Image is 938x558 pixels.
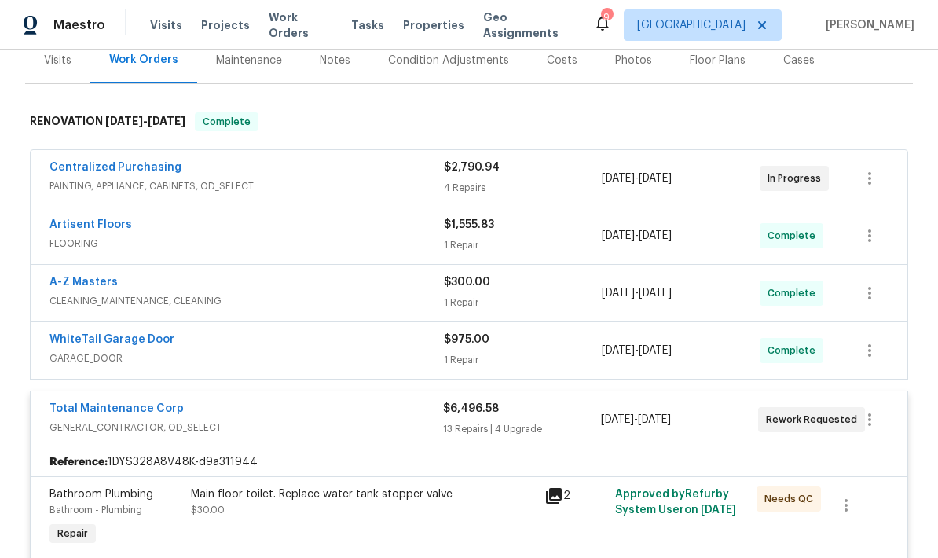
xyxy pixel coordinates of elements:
[602,288,635,299] span: [DATE]
[444,334,489,345] span: $975.00
[191,486,535,502] div: Main floor toilet. Replace water tank stopper valve
[444,295,602,310] div: 1 Repair
[701,505,736,516] span: [DATE]
[49,403,184,414] a: Total Maintenance Corp
[269,9,332,41] span: Work Orders
[602,228,672,244] span: -
[602,230,635,241] span: [DATE]
[602,173,635,184] span: [DATE]
[49,293,444,309] span: CLEANING_MAINTENANCE, CLEANING
[443,421,600,437] div: 13 Repairs | 4 Upgrade
[49,420,443,435] span: GENERAL_CONTRACTOR, OD_SELECT
[766,412,863,428] span: Rework Requested
[444,237,602,253] div: 1 Repair
[690,53,746,68] div: Floor Plans
[53,17,105,33] span: Maestro
[25,97,913,147] div: RENOVATION [DATE]-[DATE]Complete
[105,116,143,127] span: [DATE]
[105,116,185,127] span: -
[31,448,907,476] div: 1DYS328A8V48K-d9a311944
[444,219,494,230] span: $1,555.83
[601,414,634,425] span: [DATE]
[150,17,182,33] span: Visits
[602,343,672,358] span: -
[44,53,71,68] div: Visits
[109,52,178,68] div: Work Orders
[768,285,822,301] span: Complete
[49,505,142,515] span: Bathroom - Plumbing
[602,345,635,356] span: [DATE]
[444,277,490,288] span: $300.00
[49,277,118,288] a: A-Z Masters
[201,17,250,33] span: Projects
[764,491,819,507] span: Needs QC
[615,489,736,516] span: Approved by Refurby System User on
[30,112,185,131] h6: RENOVATION
[443,403,499,414] span: $6,496.58
[51,526,94,541] span: Repair
[602,171,672,186] span: -
[444,162,500,173] span: $2,790.94
[639,345,672,356] span: [DATE]
[49,162,181,173] a: Centralized Purchasing
[638,414,671,425] span: [DATE]
[639,288,672,299] span: [DATE]
[388,53,509,68] div: Condition Adjustments
[768,228,822,244] span: Complete
[49,351,444,366] span: GARAGE_DOOR
[639,230,672,241] span: [DATE]
[351,20,384,31] span: Tasks
[49,334,174,345] a: WhiteTail Garage Door
[216,53,282,68] div: Maintenance
[483,9,574,41] span: Geo Assignments
[196,114,257,130] span: Complete
[547,53,577,68] div: Costs
[191,505,225,515] span: $30.00
[444,352,602,368] div: 1 Repair
[49,178,444,194] span: PAINTING, APPLIANCE, CABINETS, OD_SELECT
[544,486,606,505] div: 2
[615,53,652,68] div: Photos
[819,17,914,33] span: [PERSON_NAME]
[602,285,672,301] span: -
[49,454,108,470] b: Reference:
[601,9,612,25] div: 9
[49,236,444,251] span: FLOORING
[148,116,185,127] span: [DATE]
[49,489,153,500] span: Bathroom Plumbing
[444,180,602,196] div: 4 Repairs
[783,53,815,68] div: Cases
[639,173,672,184] span: [DATE]
[320,53,350,68] div: Notes
[768,343,822,358] span: Complete
[637,17,746,33] span: [GEOGRAPHIC_DATA]
[601,412,671,428] span: -
[768,171,827,186] span: In Progress
[49,219,132,230] a: Artisent Floors
[403,17,464,33] span: Properties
